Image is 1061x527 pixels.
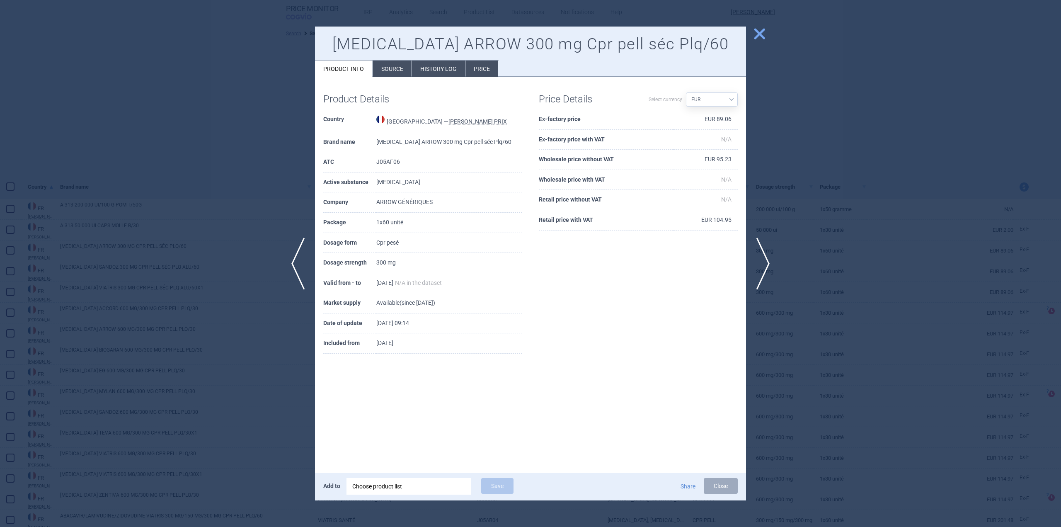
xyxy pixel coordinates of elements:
td: ARROW GÉNÉRIQUES [376,192,522,213]
th: Country [323,109,376,132]
td: EUR 95.23 [673,150,738,170]
th: Company [323,192,376,213]
th: Wholesale price with VAT [539,170,673,190]
li: Product info [315,61,373,77]
th: ATC [323,152,376,172]
th: Retail price without VAT [539,190,673,210]
p: Add to [323,478,340,494]
th: Ex-factory price [539,109,673,130]
td: EUR 104.95 [673,210,738,231]
span: N/A [721,196,732,203]
th: Valid from - to [323,273,376,294]
td: Cpr pesé [376,233,522,253]
div: Choose product list [346,478,471,495]
th: Brand name [323,132,376,153]
td: [DATE] [376,333,522,354]
th: Date of update [323,313,376,334]
th: Package [323,213,376,233]
th: Retail price with VAT [539,210,673,231]
td: 1x60 unité [376,213,522,233]
h1: Price Details [539,93,638,105]
div: Choose product list [352,478,465,495]
th: Dosage form [323,233,376,253]
td: [GEOGRAPHIC_DATA] — [376,109,522,132]
button: Share [681,483,695,489]
td: [DATE] 09:14 [376,313,522,334]
td: EUR 89.06 [673,109,738,130]
td: 300 mg [376,253,522,273]
span: N/A [721,176,732,183]
li: Price [465,61,498,77]
th: Active substance [323,172,376,193]
h1: Product Details [323,93,423,105]
li: History log [412,61,465,77]
td: [MEDICAL_DATA] ARROW 300 mg Cpr pell séc Plq/60 [376,132,522,153]
th: Ex-factory price with VAT [539,130,673,150]
th: Market supply [323,293,376,313]
button: Close [704,478,738,494]
td: [DATE] - [376,273,522,294]
th: Wholesale price without VAT [539,150,673,170]
img: France [376,115,385,124]
abbr: VIDAL FM PRIX — List of medicinal products published by VIDAL France - retail price. [448,118,507,125]
span: N/A in the dataset [395,279,442,286]
th: Included from [323,333,376,354]
button: Save [481,478,514,494]
td: [MEDICAL_DATA] [376,172,522,193]
span: N/A [721,136,732,143]
label: Select currency: [649,92,683,107]
h1: [MEDICAL_DATA] ARROW 300 mg Cpr pell séc Plq/60 [323,35,738,54]
li: Source [373,61,412,77]
td: Available (since [DATE]) [376,293,522,313]
td: J05AF06 [376,152,522,172]
th: Dosage strength [323,253,376,273]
